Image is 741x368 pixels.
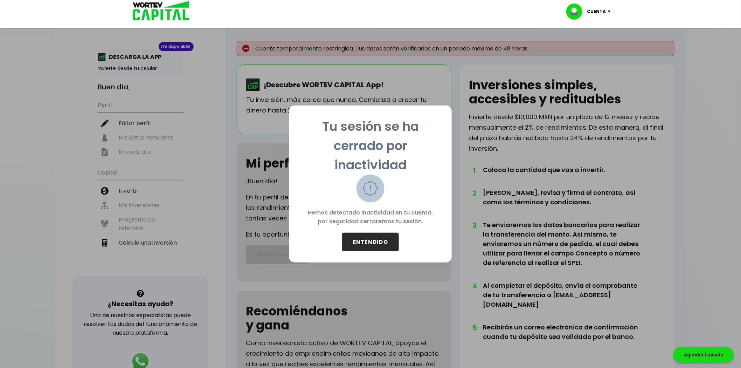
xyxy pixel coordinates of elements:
[356,175,385,203] img: warning
[300,203,441,233] p: Hemos detectado inactividad en tu cuenta, por seguridad cerraremos tu sesión.
[342,233,399,251] button: ENTENDIDO
[566,4,587,20] img: profile-image
[587,6,606,17] p: Cuenta
[606,11,616,13] img: icon-down
[673,347,734,363] div: Agendar llamada
[300,117,441,175] p: Tu sesión se ha cerrado por inactividad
